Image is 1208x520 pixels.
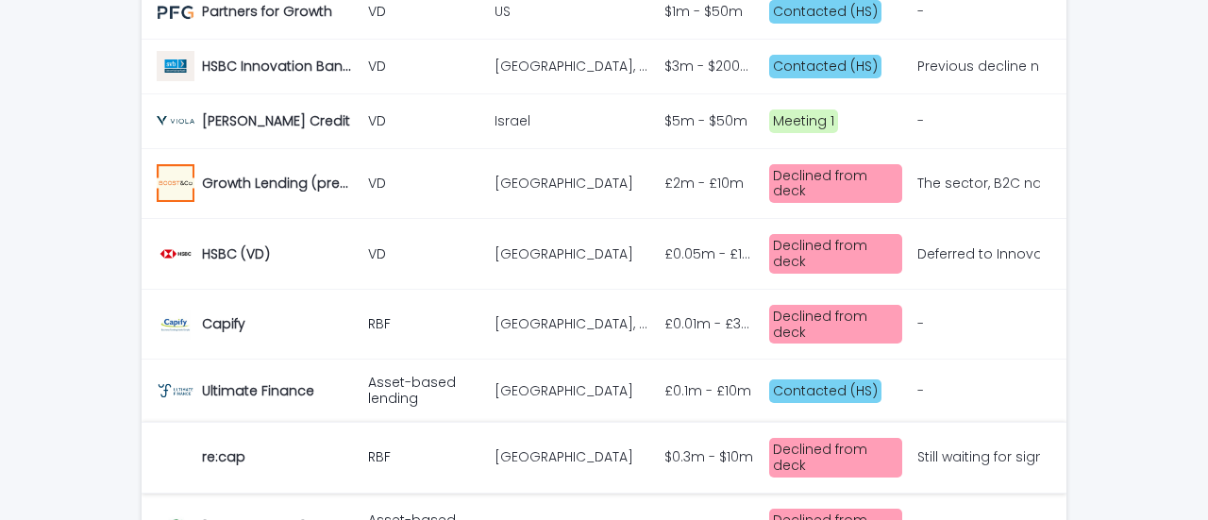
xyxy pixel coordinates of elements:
[142,289,1066,360] tr: CapifyCapify RBF[GEOGRAPHIC_DATA], [GEOGRAPHIC_DATA][GEOGRAPHIC_DATA], [GEOGRAPHIC_DATA] £0.01m -...
[202,243,274,262] p: HSBC (VD)
[917,449,1036,465] div: Still waiting for signoff on B2C - later this year
[142,422,1066,493] tr: re:capre:cap RBF[GEOGRAPHIC_DATA][GEOGRAPHIC_DATA] $0.3m - $10m$0.3m - $10m Declined from deckSti...
[769,109,838,133] div: Meeting 1
[495,379,637,399] p: [GEOGRAPHIC_DATA]
[368,375,479,407] p: Asset-based lending
[368,4,479,20] p: VD
[202,55,357,75] p: HSBC Innovation Banking (prev Silicon Valley Bank (SVB))
[495,172,637,192] p: [GEOGRAPHIC_DATA]
[202,445,249,465] p: re:cap
[917,176,1036,192] div: The sector, B2C nature and ongoing loss-making position make it too much of a stretch for the dea...
[769,438,902,478] div: Declined from deck
[917,59,1036,75] div: Previous decline noted however this was based on a flat BAU case with no new initiatives and reje...
[495,243,637,262] p: [GEOGRAPHIC_DATA]
[917,316,924,332] div: -
[769,55,881,78] div: Contacted (HS)
[495,55,652,75] p: US, UK, Germany, Ireland, Nordics
[368,59,479,75] p: VD
[202,379,318,399] p: Ultimate Finance
[664,55,758,75] p: $3m - $200m
[917,383,924,399] div: -
[495,109,534,129] p: Israel
[142,93,1066,148] tr: [PERSON_NAME] Credit[PERSON_NAME] Credit VDIsraelIsrael $5m - $50m$5m - $50m Meeting 1-
[202,109,354,129] p: [PERSON_NAME] Credit
[664,445,757,465] p: $0.3m - $10m
[495,445,637,465] p: [GEOGRAPHIC_DATA]
[495,312,652,332] p: [GEOGRAPHIC_DATA], [GEOGRAPHIC_DATA]
[664,312,758,332] p: £0.01m - £3m
[368,316,479,332] p: RBF
[917,246,1036,262] div: Deferred to Innovation bank
[917,4,924,20] div: -
[368,246,479,262] p: VD
[664,243,758,262] p: £0.05m - £100m
[142,219,1066,290] tr: HSBC (VD)HSBC (VD) VD[GEOGRAPHIC_DATA][GEOGRAPHIC_DATA] £0.05m - £100m£0.05m - £100m Declined fro...
[664,379,755,399] p: £0.1m - £10m
[368,176,479,192] p: VD
[368,449,479,465] p: RBF
[142,148,1066,219] tr: Growth Lending (prev Boost & Co)Growth Lending (prev Boost & Co) VD[GEOGRAPHIC_DATA][GEOGRAPHIC_D...
[769,305,902,344] div: Declined from deck
[664,109,751,129] p: $5m - $50m
[368,113,479,129] p: VD
[664,172,747,192] p: £2m - £10m
[142,39,1066,93] tr: HSBC Innovation Banking (prev Silicon Valley Bank (SVB))HSBC Innovation Banking (prev Silicon Val...
[142,360,1066,423] tr: Ultimate FinanceUltimate Finance Asset-based lending[GEOGRAPHIC_DATA][GEOGRAPHIC_DATA] £0.1m - £1...
[917,113,924,129] div: -
[769,164,902,204] div: Declined from deck
[202,172,357,192] p: Growth Lending (prev Boost & Co)
[769,379,881,403] div: Contacted (HS)
[202,312,249,332] p: Capify
[769,234,902,274] div: Declined from deck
